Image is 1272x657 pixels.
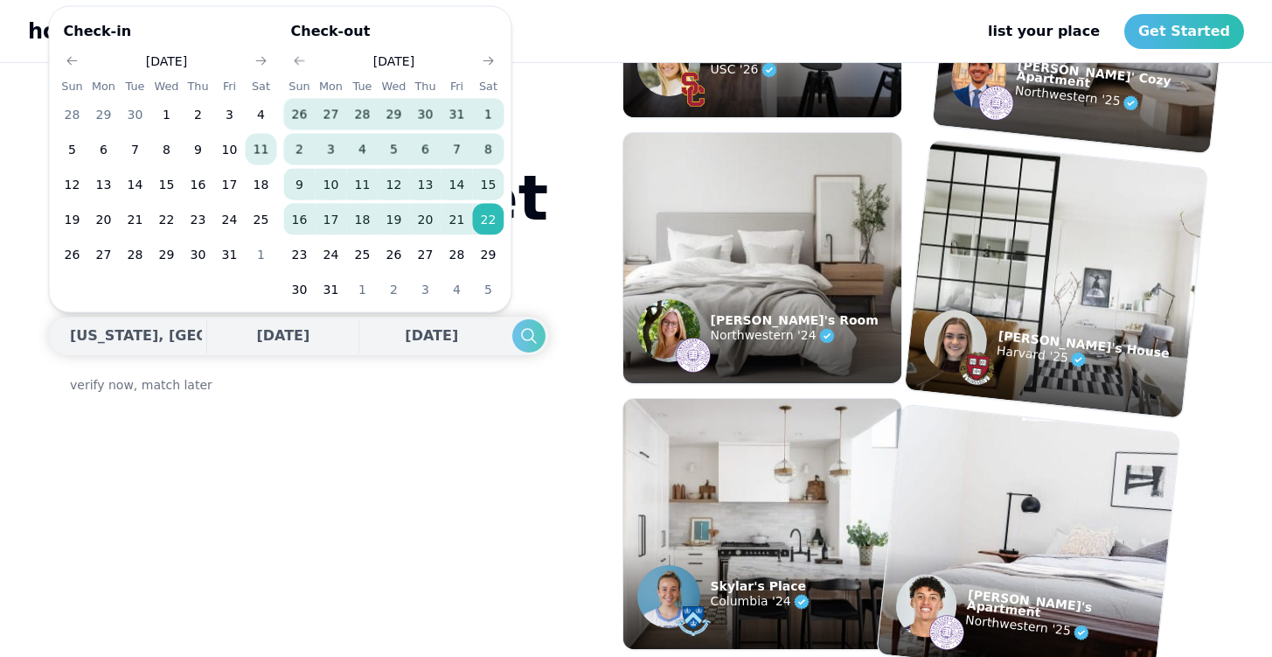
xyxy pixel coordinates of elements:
[974,14,1244,49] nav: Main
[70,376,212,394] a: verify now, match later
[316,204,347,235] button: 17
[246,239,277,270] button: 1
[120,204,151,235] button: 21
[57,169,88,200] button: 12
[284,134,316,165] button: 2
[441,99,473,130] button: 31
[711,325,879,346] p: Northwestern '24
[711,591,812,612] p: Columbia '24
[284,21,504,49] p: Check-out
[120,239,151,270] button: 28
[379,204,410,235] button: 19
[57,239,88,270] button: 26
[1013,80,1213,122] p: Northwestern '25
[151,77,183,95] th: Wednesday
[120,169,151,200] button: 14
[60,49,85,73] button: Go to previous month
[284,204,316,235] button: 16
[49,317,549,355] div: Dates trigger
[183,134,214,165] button: 9
[410,99,441,130] button: 30
[373,52,414,70] div: [DATE]
[28,16,118,47] a: hostU
[473,239,504,270] button: 29
[49,317,202,355] button: [US_STATE], [GEOGRAPHIC_DATA]
[88,77,120,95] th: Monday
[977,84,1015,122] img: example listing host
[214,99,246,130] button: 3
[410,77,441,95] th: Thursday
[347,134,379,165] button: 4
[88,169,120,200] button: 13
[441,77,473,95] th: Friday
[473,169,504,200] button: 15
[151,204,183,235] button: 22
[410,204,441,235] button: 20
[316,239,347,270] button: 24
[347,274,379,305] button: 1
[379,239,410,270] button: 26
[183,77,214,95] th: Thursday
[637,33,700,96] img: example listing host
[57,99,88,130] button: 28
[949,42,1009,110] img: example listing host
[676,604,711,639] img: example listing host
[1124,14,1244,49] a: Get Started
[347,99,379,130] button: 28
[476,49,501,73] button: Go to next month
[284,239,316,270] button: 23
[711,315,879,325] p: [PERSON_NAME]'s Room
[57,21,277,49] p: Check-in
[316,169,347,200] button: 10
[246,204,277,235] button: 25
[57,77,88,95] th: Sunday
[183,204,214,235] button: 23
[88,134,120,165] button: 6
[246,134,277,165] button: 11
[246,99,277,130] button: 4
[214,169,246,200] button: 17
[88,204,120,235] button: 20
[57,204,88,235] button: 19
[623,133,901,383] img: example listing
[410,239,441,270] button: 27
[637,299,700,362] img: example listing host
[711,581,812,591] p: Skylar's Place
[214,134,246,165] button: 10
[473,204,504,235] button: 22
[347,77,379,95] th: Tuesday
[347,239,379,270] button: 25
[214,77,246,95] th: Friday
[88,239,120,270] button: 27
[316,134,347,165] button: 3
[676,338,711,373] img: example listing host
[288,49,312,73] button: Go to previous month
[379,77,410,95] th: Wednesday
[473,99,504,130] button: 1
[921,307,990,376] img: example listing host
[120,77,151,95] th: Tuesday
[473,77,504,95] th: Saturday
[146,52,187,70] div: [DATE]
[966,589,1161,630] p: [PERSON_NAME]'s Apartment
[379,99,410,130] button: 29
[316,99,347,130] button: 27
[316,274,347,305] button: 31
[151,134,183,165] button: 8
[927,613,965,652] img: example listing host
[246,77,277,95] th: Saturday
[441,134,473,165] button: 7
[183,99,214,130] button: 2
[284,274,316,305] button: 30
[120,134,151,165] button: 7
[441,204,473,235] button: 21
[379,274,410,305] button: 2
[473,134,504,165] button: 8
[151,99,183,130] button: 1
[379,169,410,200] button: 12
[379,134,410,165] button: 5
[441,274,473,305] button: 4
[637,565,700,628] img: example listing host
[957,349,996,388] img: example listing host
[347,169,379,200] button: 11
